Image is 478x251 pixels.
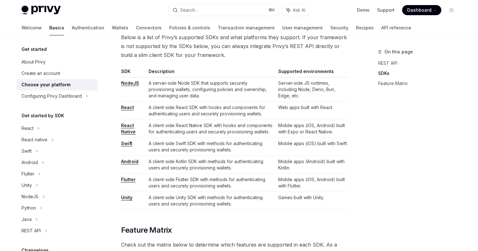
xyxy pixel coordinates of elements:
[121,177,136,182] a: Flutter
[384,48,413,56] span: On this page
[293,7,305,13] span: Ask AI
[268,8,275,13] span: ⌘ K
[402,5,441,15] a: Dashboard
[21,216,32,223] div: Java
[276,138,349,156] td: Mobile apps (iOS) built with Swift.
[21,136,47,144] div: React native
[121,80,139,86] a: NodeJS
[21,125,34,132] div: React
[121,123,136,135] a: React Native
[146,102,276,120] td: A client-side React SDK with hooks and components for authenticating users and securely provision...
[21,6,61,15] img: light logo
[276,102,349,120] td: Web apps built with React.
[146,77,276,102] td: A server-side Node SDK that supports securely provisioning wallets, configuring policies and owne...
[377,7,395,13] a: Support
[21,170,34,178] div: Flutter
[381,20,411,35] a: API reference
[121,225,172,235] span: Feature Matrix
[218,20,275,35] a: Transaction management
[21,193,39,200] div: NodeJS
[21,181,32,189] div: Unity
[146,138,276,156] td: A client-side Swift SDK with methods for authenticating users and securely provisioning wallets.
[169,20,210,35] a: Policies & controls
[21,159,38,166] div: Android
[146,68,276,77] th: Description
[378,78,462,89] a: Feature Matrix
[146,174,276,192] td: A client-side Flutter SDK with methods for authenticating users and securely provisioning wallets.
[446,5,457,15] button: Toggle dark mode
[357,7,370,13] a: Demo
[121,33,349,59] span: Below is a list of Privy’s supported SDKs and what platforms they support. If your framework is n...
[21,46,47,53] h5: Get started
[276,77,349,102] td: Server-side JS runtimes, including Node, Deno, Bun, Edge, etc.
[146,192,276,210] td: A client-side Unity SDK with methods for authenticating users and securely provisioning wallets.
[21,70,60,77] div: Create an account
[16,56,97,68] a: About Privy
[112,20,128,35] a: Wallets
[72,20,104,35] a: Authentication
[276,174,349,192] td: Mobile apps (iOS, Android) built with Flutter.
[168,4,279,16] button: Search...⌘K
[282,20,323,35] a: User management
[356,20,374,35] a: Recipes
[378,68,462,78] a: SDKs
[16,68,97,79] a: Create an account
[16,79,97,90] a: Choose your platform
[121,195,132,200] a: Unity
[21,92,82,100] div: Configuring Privy Dashboard
[21,81,70,89] div: Choose your platform
[146,156,276,174] td: A client-side Kotlin SDK with methods for authenticating users and securely provisioning wallets.
[21,58,46,66] div: About Privy
[407,7,432,13] span: Dashboard
[146,120,276,138] td: A client-side React Native SDK with hooks and components for authenticating users and securely pr...
[121,68,146,77] th: SDK
[330,20,348,35] a: Security
[276,68,349,77] th: Supported environments
[276,192,349,210] td: Games built with Unity.
[180,6,198,14] div: Search...
[21,204,36,212] div: Python
[21,112,64,119] h5: Get started by SDK
[21,227,41,235] div: REST API
[378,58,462,68] a: REST API
[21,20,42,35] a: Welcome
[276,120,349,138] td: Mobile apps (iOS, Android) built with Expo or React Native.
[21,147,32,155] div: Swift
[136,20,162,35] a: Connectors
[49,20,64,35] a: Basics
[121,159,138,164] a: Android
[276,156,349,174] td: Mobile apps (Android) built with Kotlin.
[121,141,132,146] a: Swift
[282,4,310,16] button: Ask AI
[121,105,134,110] a: React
